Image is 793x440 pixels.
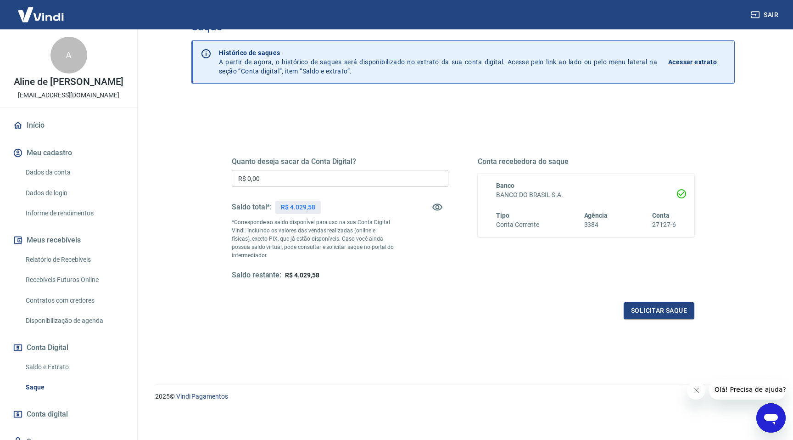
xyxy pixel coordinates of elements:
h6: 3384 [584,220,608,230]
span: Conta [652,212,670,219]
a: Recebíveis Futuros Online [22,271,126,289]
a: Dados de login [22,184,126,203]
a: Vindi Pagamentos [176,393,228,400]
span: R$ 4.029,58 [285,271,319,279]
a: Início [11,115,126,135]
span: Agência [584,212,608,219]
h5: Saldo restante: [232,271,281,280]
p: A partir de agora, o histórico de saques será disponibilizado no extrato da sua conta digital. Ac... [219,48,657,76]
p: R$ 4.029,58 [281,203,315,212]
a: Saque [22,378,126,397]
a: Saldo e Extrato [22,358,126,377]
h5: Quanto deseja sacar da Conta Digital? [232,157,448,166]
a: Relatório de Recebíveis [22,250,126,269]
img: Vindi [11,0,71,28]
iframe: Fechar mensagem [687,381,705,400]
button: Meus recebíveis [11,230,126,250]
h5: Saldo total*: [232,203,272,212]
span: Banco [496,182,514,189]
a: Disponibilização de agenda [22,311,126,330]
div: A [50,37,87,73]
button: Meu cadastro [11,143,126,163]
h6: BANCO DO BRASIL S.A. [496,190,676,200]
iframe: Botão para abrir a janela de mensagens [756,403,786,433]
p: Histórico de saques [219,48,657,57]
a: Contratos com credores [22,291,126,310]
p: [EMAIL_ADDRESS][DOMAIN_NAME] [18,90,119,100]
p: Acessar extrato [668,57,717,67]
span: Olá! Precisa de ajuda? [6,6,77,14]
p: Aline de [PERSON_NAME] [14,77,124,87]
span: Tipo [496,212,509,219]
h6: Conta Corrente [496,220,539,230]
h5: Conta recebedora do saque [478,157,694,166]
button: Solicitar saque [624,302,694,319]
button: Conta Digital [11,338,126,358]
span: Conta digital [27,408,68,421]
iframe: Mensagem da empresa [709,379,786,400]
a: Conta digital [11,404,126,424]
p: 2025 © [155,392,771,401]
a: Dados da conta [22,163,126,182]
p: *Corresponde ao saldo disponível para uso na sua Conta Digital Vindi. Incluindo os valores das ve... [232,218,394,259]
a: Acessar extrato [668,48,727,76]
h6: 27127-6 [652,220,676,230]
button: Sair [749,6,782,23]
a: Informe de rendimentos [22,204,126,223]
